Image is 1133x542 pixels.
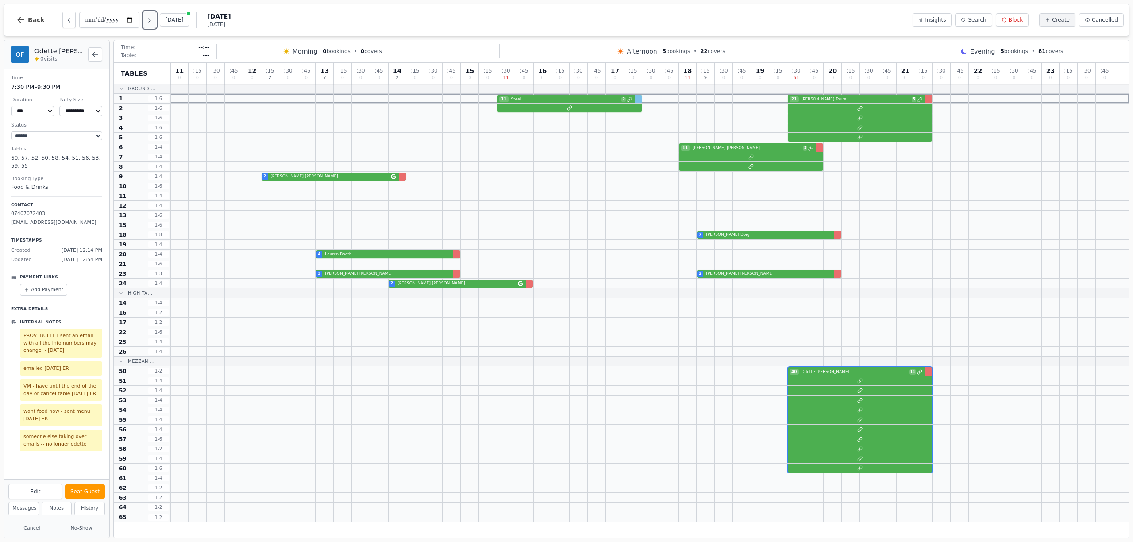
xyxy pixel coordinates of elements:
[913,13,952,27] button: Insights
[429,68,437,73] span: : 30
[663,48,666,54] span: 5
[119,484,127,492] span: 62
[318,251,320,258] span: 4
[681,145,690,151] span: 11
[722,76,725,80] span: 0
[20,319,62,326] p: Internal Notes
[121,44,135,51] span: Time:
[323,271,451,277] span: [PERSON_NAME] [PERSON_NAME]
[119,300,127,307] span: 14
[323,48,350,55] span: bookings
[483,68,492,73] span: : 15
[269,76,271,80] span: 2
[23,408,99,423] p: want food now - sent menu [DATE] ER
[922,76,925,80] span: 0
[11,46,29,63] div: OF
[148,163,169,170] span: 1 - 4
[354,48,357,55] span: •
[1103,76,1106,80] span: 0
[1052,16,1070,23] span: Create
[119,105,123,112] span: 2
[11,210,102,218] p: 07407072403
[665,68,673,73] span: : 45
[148,368,169,374] span: 1 - 2
[119,494,127,501] span: 63
[28,17,45,23] span: Back
[1049,76,1052,80] span: 0
[450,76,453,80] span: 0
[994,76,997,80] span: 0
[148,514,169,521] span: 1 - 2
[23,332,99,354] p: PROV BUFFET sent an email with all the info numbers may change. - [DATE]
[810,68,818,73] span: : 45
[486,76,489,80] span: 0
[148,261,169,267] span: 1 - 6
[867,76,870,80] span: 0
[991,68,1000,73] span: : 15
[175,68,184,74] span: 11
[148,222,169,228] span: 1 - 6
[925,16,946,23] span: Insights
[774,68,782,73] span: : 15
[499,96,509,103] span: 11
[621,97,626,102] span: 2
[904,76,906,80] span: 0
[577,76,580,80] span: 0
[11,175,102,183] dt: Booking Type
[119,475,127,482] span: 61
[148,484,169,491] span: 1 - 2
[42,502,72,515] button: Notes
[148,192,169,199] span: 1 - 4
[9,9,52,31] button: Back
[970,47,995,56] span: Evening
[128,85,156,92] span: Ground ...
[119,261,127,268] span: 21
[119,329,127,336] span: 22
[148,231,169,238] span: 1 - 8
[574,68,582,73] span: : 30
[955,68,963,73] span: : 45
[266,68,274,73] span: : 15
[74,502,105,515] button: History
[148,280,169,287] span: 1 - 4
[128,290,152,296] span: High Ta...
[396,76,398,80] span: 2
[359,76,362,80] span: 0
[119,280,127,287] span: 24
[323,48,326,54] span: 0
[595,76,598,80] span: 0
[34,46,83,55] h2: Odette [PERSON_NAME]
[119,465,127,472] span: 60
[538,68,547,74] span: 16
[919,68,927,73] span: : 15
[143,12,156,28] button: Next day
[829,68,837,74] span: 20
[414,76,416,80] span: 0
[701,68,709,73] span: : 15
[148,504,169,511] span: 1 - 2
[214,76,217,80] span: 0
[1082,68,1091,73] span: : 30
[148,387,169,394] span: 1 - 4
[119,455,127,462] span: 59
[632,76,634,80] span: 0
[293,47,318,56] span: Morning
[148,183,169,189] span: 1 - 6
[20,284,67,296] button: Add Payment
[886,76,888,80] span: 0
[792,68,800,73] span: : 30
[831,76,834,80] span: 0
[1067,76,1070,80] span: 0
[121,52,136,59] span: Table:
[800,369,909,375] span: Odette [PERSON_NAME]
[148,319,169,326] span: 1 - 2
[119,446,127,453] span: 58
[40,55,58,62] span: 0 visits
[119,251,127,258] span: 20
[232,76,235,80] span: 0
[503,76,509,80] span: 11
[148,446,169,452] span: 1 - 2
[794,76,799,80] span: 61
[1031,76,1033,80] span: 0
[119,319,127,326] span: 17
